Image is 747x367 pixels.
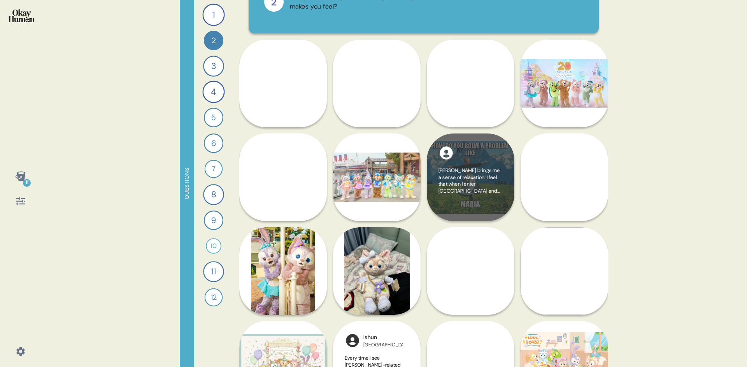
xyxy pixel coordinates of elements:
div: 9 [204,211,223,230]
div: KY [457,146,496,154]
div: 11 [23,179,31,187]
span: [PERSON_NAME] brings me a sense of relaxation. I feel that when I enter [GEOGRAPHIC_DATA] and see... [438,167,500,242]
img: wHz4cEhdHTvXgAAAABJRU5ErkJggg== [438,145,454,161]
div: 2 [204,31,223,50]
img: l1ibTKarBSWXLOhlfT5LxFP+OttMJpPJZDKZTCbz9PgHEggSPYjZSwEAAAAASUVORK5CYII= [345,333,360,348]
div: 6 [204,133,223,153]
div: [GEOGRAPHIC_DATA] [457,154,496,160]
div: 5 [204,108,223,127]
div: [GEOGRAPHIC_DATA] [363,342,403,348]
div: 7 [205,160,223,178]
img: okayhuman.3b1b6348.png [9,9,35,22]
div: 10 [206,238,221,254]
div: 3 [203,56,224,77]
div: 12 [205,288,223,307]
div: 8 [203,184,224,205]
div: lshun [363,333,403,342]
div: 4 [202,81,224,103]
div: 11 [203,261,224,282]
div: 1 [202,4,224,26]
